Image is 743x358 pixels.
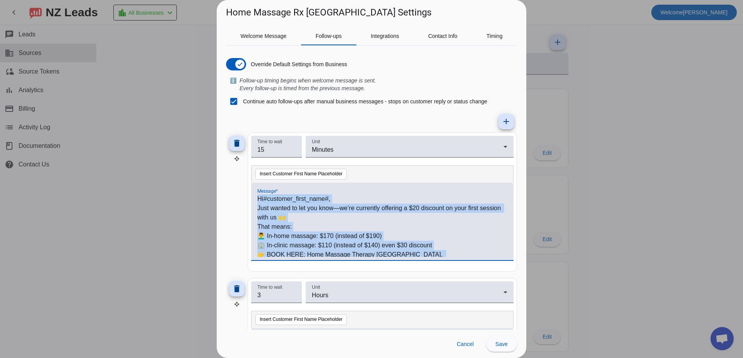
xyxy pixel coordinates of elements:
mat-label: Unit [312,139,320,144]
button: Insert Customer First Name Placeholder [255,314,347,325]
span: Integrations [371,33,399,39]
span: Hours [312,292,329,298]
span: Cancel [457,341,474,347]
mat-icon: add [502,117,511,126]
p: That means: [257,222,507,231]
p: 💆‍♂️ In-home massage: $170 (instead of $190) [257,231,507,241]
p: Hi , [257,194,507,204]
mat-label: Unit [312,284,320,289]
label: Override Default Settings from Business [249,60,347,68]
p: 🏢 In-clinic massage: $110 (instead of $140) even $30 discount [257,241,507,250]
p: 👉 BOOK HERE: Home Massage Therapy [GEOGRAPHIC_DATA], [GEOGRAPHIC_DATA] | Massage Rx [URL][DOMAIN_... [257,250,507,269]
mat-label: Time to wait [257,284,282,289]
h1: Home Massage Rx [GEOGRAPHIC_DATA] Settings [226,6,431,19]
button: Save [486,336,517,352]
span: ℹ️ [230,77,236,92]
span: Welcome Message [241,33,287,39]
span: Save [495,341,508,347]
span: Contact Info [428,33,457,39]
mat-icon: delete [232,284,241,293]
label: Continue auto follow-ups after manual business messages - stops on customer reply or status change [241,98,487,105]
span: Timing [486,33,503,39]
p: Just wanted to let you know—we’re currently offering a $20 discount on your first session with us 🙌 [257,204,507,222]
span: Follow-ups [315,33,342,39]
i: Follow-up timing begins when welcome message is sent. Every follow-up is timed from the previous ... [240,77,376,91]
button: Cancel [450,336,480,352]
span: Minutes [312,146,334,153]
mat-icon: delete [232,139,241,148]
button: Insert Customer First Name Placeholder [255,169,347,180]
mat-label: Time to wait [257,139,282,144]
span: #customer_first_name# [263,195,329,202]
